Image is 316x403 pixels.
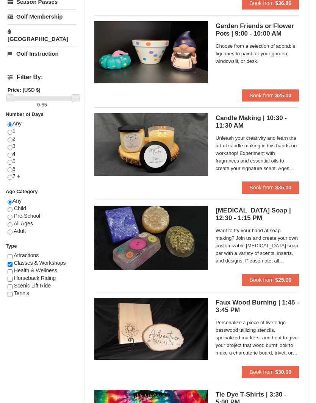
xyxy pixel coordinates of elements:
button: Book from $30.00 [242,366,299,378]
strong: $35.00 [275,185,291,191]
img: 6619869-1663-24127929.jpg [94,298,208,360]
span: All Ages [14,221,33,227]
span: Classes & Workshops [14,260,66,266]
a: [GEOGRAPHIC_DATA] [8,25,77,46]
strong: Number of Days [6,112,44,117]
span: Personalize a piece of live edge basswood utilizing stencils, specialized markers, and heat to gi... [216,319,299,357]
div: Any 1 2 3 4 5 6 7 + [8,120,77,188]
span: Book from [249,93,274,99]
a: Golf Instruction [8,47,77,61]
span: Scenic Lift Ride [14,283,51,289]
strong: Type [6,244,17,249]
img: 6619869-1669-1b4853a0.jpg [94,114,208,176]
span: Want to try your hand at soap making? Join us and create your own customizable [MEDICAL_DATA] soa... [216,227,299,265]
button: Book from $25.00 [242,90,299,102]
span: Pre-School [14,213,40,219]
strong: Price: (USD $) [8,87,41,93]
span: Horseback Riding [14,275,56,281]
img: 6619869-1483-111bd47b.jpg [94,22,208,84]
span: Choose from a selection of adorable figurines to paint for your garden, windowsill, or desk. [216,43,299,66]
strong: $25.00 [275,93,291,99]
a: Golf Membership [8,10,77,24]
span: Tennis [14,291,29,297]
h5: Garden Friends or Flower Pots | 9:00 - 10:00 AM [216,23,299,38]
span: Book from [249,185,274,191]
button: Book from $25.00 [242,274,299,286]
h4: Filter By: [8,74,77,81]
label: - [8,102,77,109]
h5: Faux Wood Burning | 1:45 - 3:45 PM [216,299,299,314]
span: Unleash your creativity and learn the art of candle making in this hands-on workshop! Experiment ... [216,135,299,173]
h5: [MEDICAL_DATA] Soap | 12:30 - 1:15 PM [216,207,299,222]
span: Book from [249,369,274,375]
strong: $30.00 [275,369,291,375]
span: 0 [37,102,40,108]
div: Any [8,198,77,243]
img: 6619869-1712-8a266ab4.png [94,206,208,270]
button: Book from $35.00 [242,182,299,194]
span: 55 [42,102,47,108]
span: Attractions [14,253,39,259]
strong: Age Category [6,189,38,195]
span: Book from [249,277,274,283]
strong: $36.86 [275,0,291,6]
span: Health & Wellness [14,268,57,274]
span: Adult [14,228,26,234]
span: Child [14,206,26,212]
span: Book from [249,0,274,6]
h5: Candle Making | 10:30 - 11:30 AM [216,115,299,130]
strong: $25.00 [275,277,291,283]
